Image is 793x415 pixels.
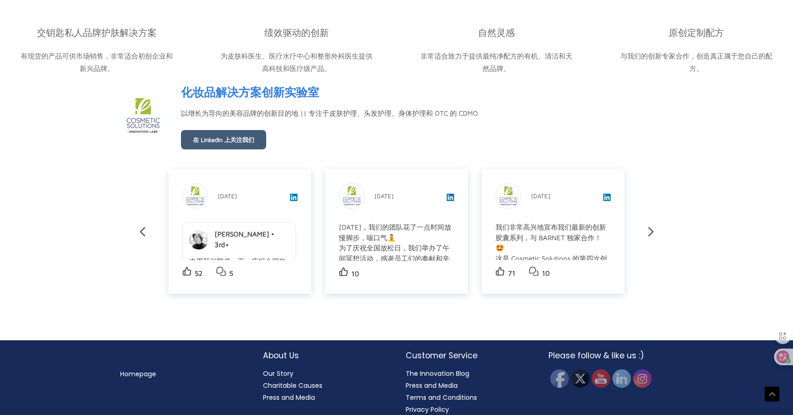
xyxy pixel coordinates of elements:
p: 71 [508,267,515,280]
a: The Innovation Blog [406,369,469,378]
font: 有现货的产品可供市场销售，非常适合初创企业和新兴品牌。 [21,51,173,74]
nav: About Us [263,368,387,403]
font: [DATE] [531,192,550,200]
img: Twitter [571,369,589,388]
font: 这是 Cosmetic Solutions 的第四次创新产品发布，我们每年只推出两项，以确保无与伦比的质量和影响力。✨ [496,255,608,283]
font: 我们非常高兴地宣布我们最新的创新胶囊系列，与 BARNET 独家合作！🤩 [496,223,606,252]
font: [DATE] [218,192,237,200]
a: View post on LinkedIn [290,195,297,202]
h2: Please follow & like us :) [548,350,673,362]
font: [PERSON_NAME] • 3rd+ [215,230,274,249]
a: View post on LinkedIn [447,195,454,202]
nav: Menu [120,368,245,380]
font: 为了庆祝全国放松日，我们举办了午间冥想活动，感谢员工们的奉献和辛勤工作。看到大家停下来，享受片刻属于自己的时光，真是太好了，因为他们真的值得拥有！❤️ [339,244,449,293]
a: View post on LinkedIn [603,195,611,202]
h2: About Us [263,350,387,362]
img: sk-post-userpic [183,184,208,208]
h2: Customer Service [406,350,530,362]
font: 原创定制配方 [669,26,724,39]
font: [DATE]，我们的团队花了一点时间放慢脚步，喘口气🧘 [339,223,451,242]
font: 自然灵感 [478,26,515,39]
img: sk-header-picture [120,93,166,139]
a: Press and Media [406,381,458,390]
font: 本周我们暂停一下，庆祝全国放松日🧘✨ [189,257,286,276]
p: 10 [351,267,359,280]
img: sk-shared-userpic [189,230,208,249]
p: 10 [542,267,550,280]
font: 非常适合致力于提供最纯净配方的有机、清洁和天然品牌。 [420,51,572,74]
a: Terms and Conditions [406,393,477,402]
p: 5 [229,267,233,280]
font: 化妆品解决方案创新实验室 [181,85,319,99]
a: Homepage [120,369,156,379]
font: [DATE] [374,192,394,200]
a: Charitable Causes [263,381,322,390]
font: 在 LinkedIn 上关注我们 [193,136,254,143]
img: sk-post-userpic [339,184,364,208]
a: View page on LinkedIn [181,82,319,103]
font: 与我们的创新专家合作，创造真正属于您自己的配方。 [620,51,772,74]
a: 在 LinkedIn 上关注我们 [181,130,266,149]
font: 以增长为导向的美容品牌的创新目的地 || 专注于皮肤护理、头发护理、身体护理和 OTC 的 CDMO [181,109,478,117]
img: sk-post-userpic [496,184,521,208]
a: Press and Media [263,393,315,402]
font: 绩效驱动的创新 [264,26,329,39]
a: Privacy Policy [406,405,449,414]
a: Our Story [263,369,293,378]
font: 为皮肤科医生、医疗水疗中心和整形外科医生提供高科技和医疗级产品。 [221,51,373,74]
p: 52 [195,267,203,280]
img: Facebook [550,369,569,388]
font: 交钥匙私人品牌护肤解决方案 [37,26,157,39]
